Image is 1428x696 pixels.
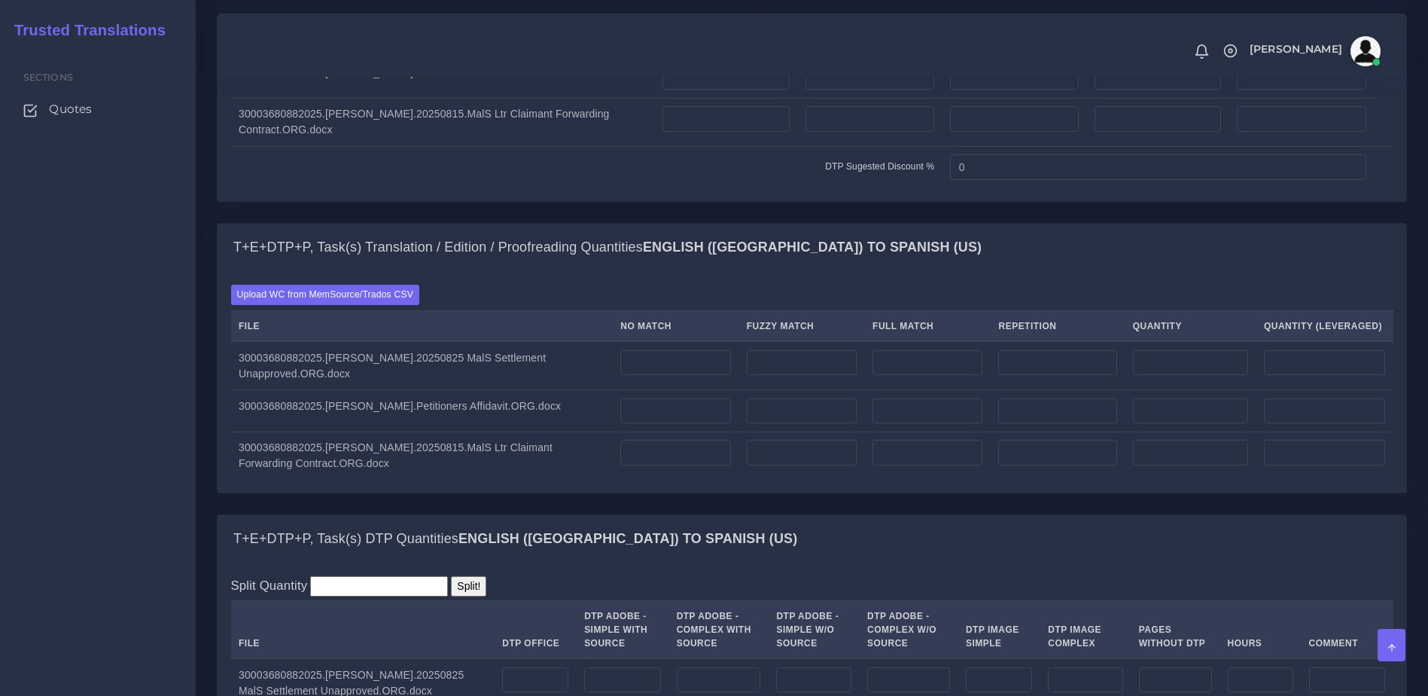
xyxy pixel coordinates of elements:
th: DTP Adobe - Complex W/O Source [860,601,958,659]
th: DTP Image Simple [958,601,1040,659]
td: 30003680882025.[PERSON_NAME].Petitioners Affidavit.ORG.docx [231,56,655,99]
b: English ([GEOGRAPHIC_DATA]) TO Spanish (US) [458,531,797,546]
th: Quantity (Leveraged) [1256,311,1393,342]
th: DTP Office [495,601,577,659]
th: DTP Adobe - Complex With Source [668,601,769,659]
h2: Trusted Translations [4,21,166,39]
th: Full Match [865,311,991,342]
td: 30003680882025.[PERSON_NAME].Petitioners Affidavit.ORG.docx [231,390,613,432]
td: 30003680882025.[PERSON_NAME].20250815.MalS Ltr Claimant Forwarding Contract.ORG.docx [231,432,613,480]
th: File [231,311,613,342]
span: Sections [23,72,73,83]
b: English ([GEOGRAPHIC_DATA]) TO Spanish (US) [643,240,982,255]
th: Comment [1301,601,1393,659]
a: Trusted Translations [4,18,166,43]
input: Split! [451,576,486,597]
label: Upload WC from MemSource/Trados CSV [231,285,420,305]
label: DTP Sugested Discount % [825,160,934,173]
a: Quotes [11,93,184,125]
div: T+E+DTP+P, Task(s) Translation / Edition / Proofreading QuantitiesEnglish ([GEOGRAPHIC_DATA]) TO ... [218,224,1406,272]
span: [PERSON_NAME] [1250,44,1342,54]
th: Pages Without DTP [1131,601,1219,659]
td: 30003680882025.[PERSON_NAME].20250825 MalS Settlement Unapproved.ORG.docx [231,341,613,390]
a: [PERSON_NAME]avatar [1242,36,1386,66]
th: Repetition [991,311,1125,342]
th: Hours [1219,601,1301,659]
th: DTP Adobe - Simple W/O Source [769,601,860,659]
th: DTP Adobe - Simple With Source [577,601,669,659]
img: avatar [1350,36,1381,66]
div: T+E+DTP+P, Task(s) DTP QuantitiesEnglish ([GEOGRAPHIC_DATA]) TO Spanish (US) [218,515,1406,563]
label: Split Quantity [231,576,308,595]
th: No Match [613,311,738,342]
th: Quantity [1125,311,1256,342]
span: Quotes [49,101,92,118]
td: 30003680882025.[PERSON_NAME].20250815.MalS Ltr Claimant Forwarding Contract.ORG.docx [231,98,655,146]
h4: T+E+DTP+P, Task(s) Translation / Edition / Proofreading Quantities [233,240,982,256]
th: File [231,601,495,659]
div: T+E+DTP+P, Task(s) Translation / Edition / Proofreading QuantitiesEnglish ([GEOGRAPHIC_DATA]) TO ... [218,271,1406,493]
th: DTP Image Complex [1040,601,1131,659]
h4: T+E+DTP+P, Task(s) DTP Quantities [233,531,797,548]
th: Fuzzy Match [738,311,864,342]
